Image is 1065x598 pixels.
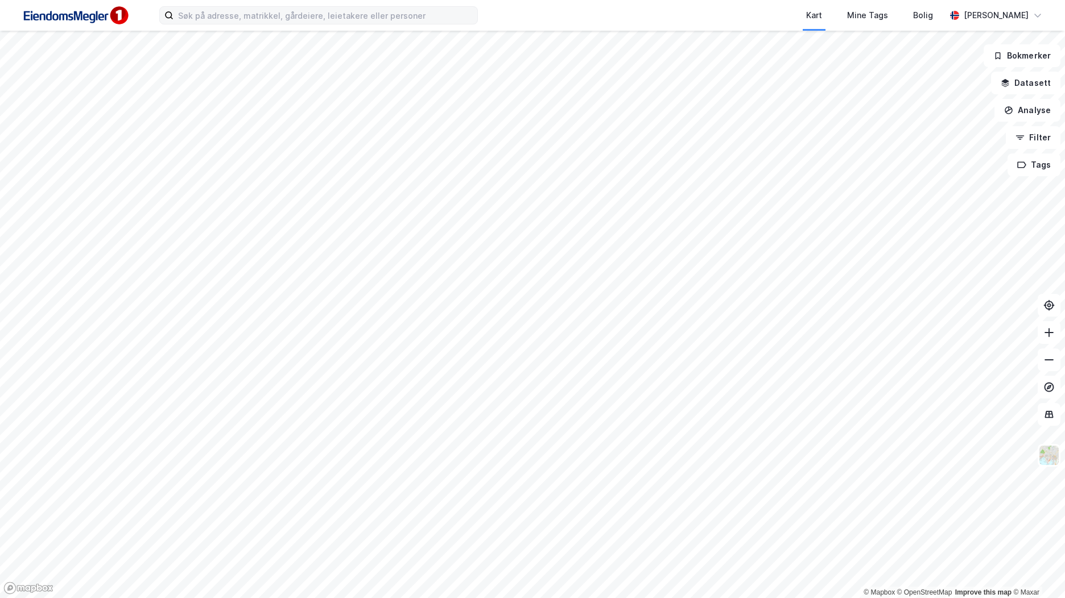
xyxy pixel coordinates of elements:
div: Mine Tags [847,9,888,22]
div: Kontrollprogram for chat [1008,543,1065,598]
img: F4PB6Px+NJ5v8B7XTbfpPpyloAAAAASUVORK5CYII= [18,3,132,28]
input: Søk på adresse, matrikkel, gårdeiere, leietakere eller personer [174,7,477,24]
iframe: Chat Widget [1008,543,1065,598]
div: [PERSON_NAME] [964,9,1029,22]
div: Bolig [913,9,933,22]
div: Kart [806,9,822,22]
